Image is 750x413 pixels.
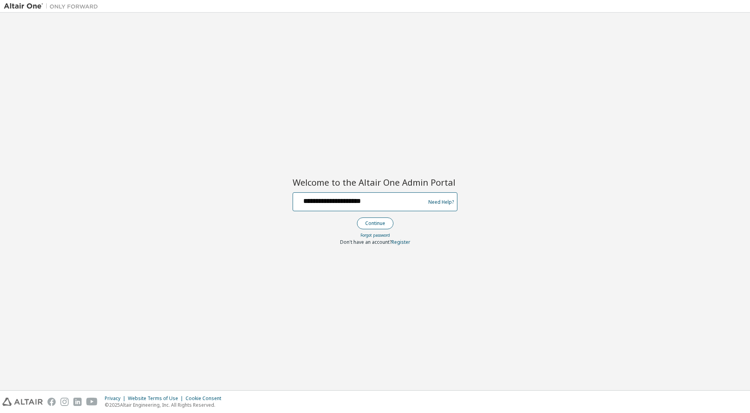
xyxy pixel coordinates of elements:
[128,395,186,402] div: Website Terms of Use
[391,239,410,245] a: Register
[293,177,457,188] h2: Welcome to the Altair One Admin Portal
[360,232,390,238] a: Forgot password
[73,398,82,406] img: linkedin.svg
[4,2,102,10] img: Altair One
[2,398,43,406] img: altair_logo.svg
[47,398,56,406] img: facebook.svg
[105,402,226,408] p: © 2025 Altair Engineering, Inc. All Rights Reserved.
[340,239,391,245] span: Don't have an account?
[86,398,98,406] img: youtube.svg
[186,395,226,402] div: Cookie Consent
[357,217,393,229] button: Continue
[105,395,128,402] div: Privacy
[60,398,69,406] img: instagram.svg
